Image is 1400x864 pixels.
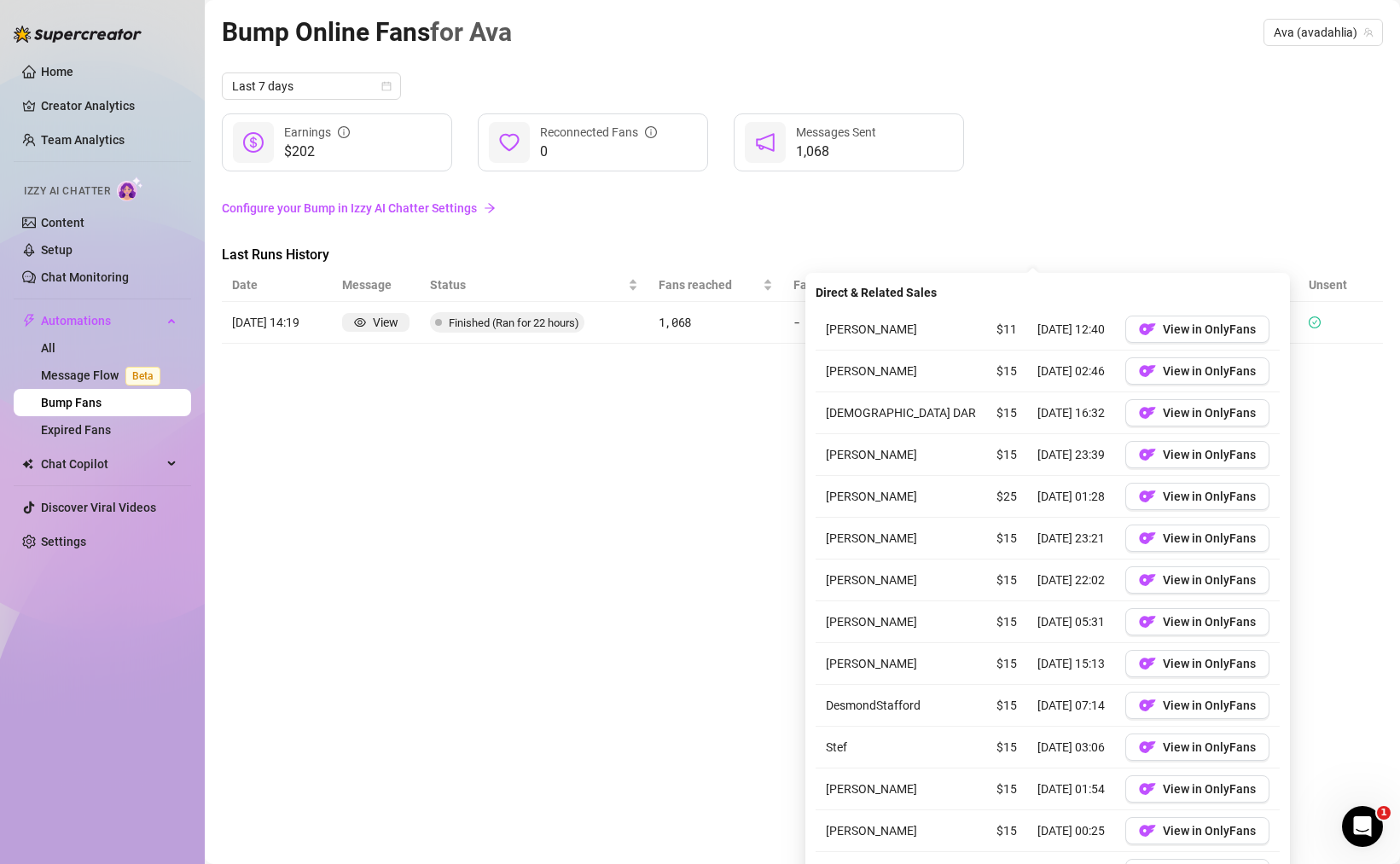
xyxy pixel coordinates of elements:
[1163,322,1256,336] span: View in OnlyFans
[1298,269,1357,302] th: Unsent
[986,476,1027,518] td: $25
[1125,703,1269,716] a: OFView in OnlyFans
[1125,775,1269,803] button: OFView in OnlyFans
[41,92,177,119] a: Creator Analytics
[986,643,1027,685] td: $15
[1139,446,1156,463] img: OF
[1363,27,1374,38] span: team
[41,341,55,355] a: All
[1125,494,1269,507] a: OFView in OnlyFans
[816,309,986,351] td: [PERSON_NAME]
[354,316,366,328] span: eye
[1139,739,1156,756] img: OF
[986,768,1027,810] td: $15
[1027,476,1115,518] td: [DATE] 01:28
[1139,613,1156,630] img: OF
[1125,441,1269,468] button: OFView in OnlyFans
[1125,786,1269,800] a: OFView in OnlyFans
[1125,452,1269,466] a: OFView in OnlyFans
[816,392,986,434] td: [DEMOGRAPHIC_DATA] DAR
[986,392,1027,434] td: $15
[41,243,73,257] a: Setup
[816,518,986,560] td: [PERSON_NAME]
[1125,692,1269,719] button: OFView in OnlyFans
[659,313,773,332] article: 1,068
[1163,573,1256,587] span: View in OnlyFans
[41,368,167,382] a: Message FlowBeta
[222,269,332,302] th: Date
[986,685,1027,727] td: $15
[22,458,33,470] img: Chat Copilot
[1377,806,1391,820] span: 1
[1139,362,1156,380] img: OF
[1125,566,1269,594] button: OFView in OnlyFans
[793,313,925,332] article: -
[1125,536,1269,549] a: OFView in OnlyFans
[935,269,1106,302] th: Earnings
[1139,321,1156,338] img: OF
[1163,448,1256,461] span: View in OnlyFans
[1163,615,1256,629] span: View in OnlyFans
[1139,822,1156,839] img: OF
[1027,392,1115,434] td: [DATE] 16:32
[1139,655,1156,672] img: OF
[1125,327,1269,340] a: OFView in OnlyFans
[796,142,876,162] span: 1,068
[1125,608,1269,635] button: OFView in OnlyFans
[41,450,162,478] span: Chat Copilot
[222,12,512,52] article: Bump Online Fans
[986,560,1027,601] td: $15
[986,309,1027,351] td: $11
[41,270,129,284] a: Chat Monitoring
[1274,20,1373,45] span: Ava (avadahlia)
[41,133,125,147] a: Team Analytics
[222,192,1383,224] a: Configure your Bump in Izzy AI Chatter Settingsarrow-right
[1125,357,1269,385] button: OFView in OnlyFans
[41,307,162,334] span: Automations
[1125,525,1269,552] button: OFView in OnlyFans
[1125,734,1269,761] button: OFView in OnlyFans
[1125,828,1269,842] a: OFView in OnlyFans
[232,73,391,99] span: Last 7 days
[986,727,1027,768] td: $15
[1139,404,1156,421] img: OF
[796,125,876,139] span: Messages Sent
[816,810,986,852] td: [PERSON_NAME]
[499,132,520,153] span: heart
[1163,490,1256,503] span: View in OnlyFans
[816,351,986,392] td: [PERSON_NAME]
[1027,810,1115,852] td: [DATE] 00:25
[449,316,579,329] span: Finished (Ran for 22 hours)
[1163,699,1256,712] span: View in OnlyFans
[1125,368,1269,382] a: OFView in OnlyFans
[1027,643,1115,685] td: [DATE] 15:13
[41,423,111,437] a: Expired Fans
[1342,806,1383,847] iframe: Intercom live chat
[986,518,1027,560] td: $15
[430,17,512,47] span: for Ava
[1163,824,1256,838] span: View in OnlyFans
[243,132,264,153] span: dollar
[986,601,1027,643] td: $15
[41,216,84,229] a: Content
[1027,560,1115,601] td: [DATE] 22:02
[1027,601,1115,643] td: [DATE] 05:31
[125,367,160,386] span: Beta
[816,476,986,518] td: [PERSON_NAME]
[816,643,986,685] td: [PERSON_NAME]
[986,810,1027,852] td: $15
[1125,316,1269,343] button: OFView in OnlyFans
[1125,410,1269,424] a: OFView in OnlyFans
[1139,697,1156,714] img: OF
[1309,316,1321,328] span: check-circle
[816,283,1280,302] div: Direct & Related Sales
[816,685,986,727] td: DesmondStafford
[1125,650,1269,677] button: OFView in OnlyFans
[540,123,657,142] div: Reconnected Fans
[1125,817,1269,844] button: OFView in OnlyFans
[793,275,911,294] span: Fans responded
[645,126,657,138] span: info-circle
[1027,768,1115,810] td: [DATE] 01:54
[816,727,986,768] td: Stef
[14,26,142,43] img: logo-BBDzfeDw.svg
